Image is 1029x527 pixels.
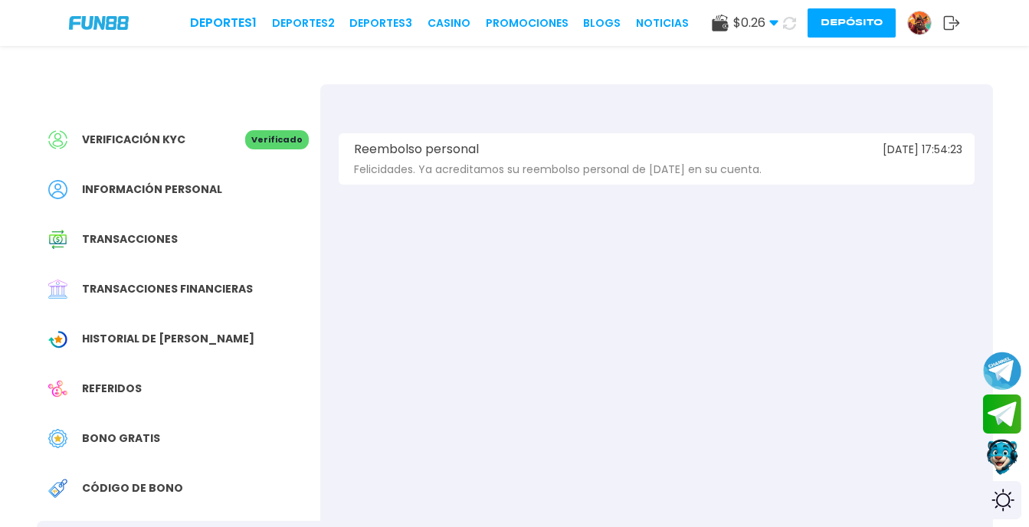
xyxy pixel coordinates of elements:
div: Switch theme [983,481,1021,519]
span: $ 0.26 [733,14,778,32]
img: Personal [48,180,67,199]
a: Redeem BonusCódigo de bono [37,471,320,506]
span: [DATE] 17:54:23 [883,144,962,155]
img: Company Logo [69,16,129,29]
img: Redeem Bonus [48,479,67,498]
a: ReferralReferidos [37,372,320,406]
span: Historial de [PERSON_NAME] [82,331,254,347]
span: Bono Gratis [82,430,160,447]
button: Contact customer service [983,437,1021,477]
a: Promociones [486,15,569,31]
span: Transacciones [82,231,178,247]
a: Free BonusBono Gratis [37,421,320,456]
img: Referral [48,379,67,398]
a: Deportes2 [272,15,335,31]
button: Join telegram [983,394,1021,434]
span: Referidos [82,381,142,397]
a: CASINO [428,15,470,31]
img: Transaction History [48,230,67,249]
img: Financial Transaction [48,280,67,299]
button: Join telegram channel [983,351,1021,391]
img: Free Bonus [48,429,67,448]
span: Reembolso personal [354,142,479,156]
span: Código de bono [82,480,183,496]
p: Verificado [245,130,309,149]
a: Deportes3 [349,15,412,31]
a: Wagering TransactionHistorial de [PERSON_NAME] [37,322,320,356]
span: Información personal [82,182,222,198]
a: Deportes1 [190,14,257,32]
a: Verificación KYCVerificado [37,123,320,157]
span: Felicidades. Ya acreditamos su reembolso personal de [DATE] en su cuenta. [354,164,762,175]
button: Depósito [808,8,896,38]
span: Verificación KYC [82,132,185,148]
img: Avatar [908,11,931,34]
span: Transacciones financieras [82,281,253,297]
a: BLOGS [583,15,621,31]
a: NOTICIAS [636,15,689,31]
a: Avatar [907,11,943,35]
a: Financial TransactionTransacciones financieras [37,272,320,306]
a: PersonalInformación personal [37,172,320,207]
a: Transaction HistoryTransacciones [37,222,320,257]
img: Wagering Transaction [48,329,67,349]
